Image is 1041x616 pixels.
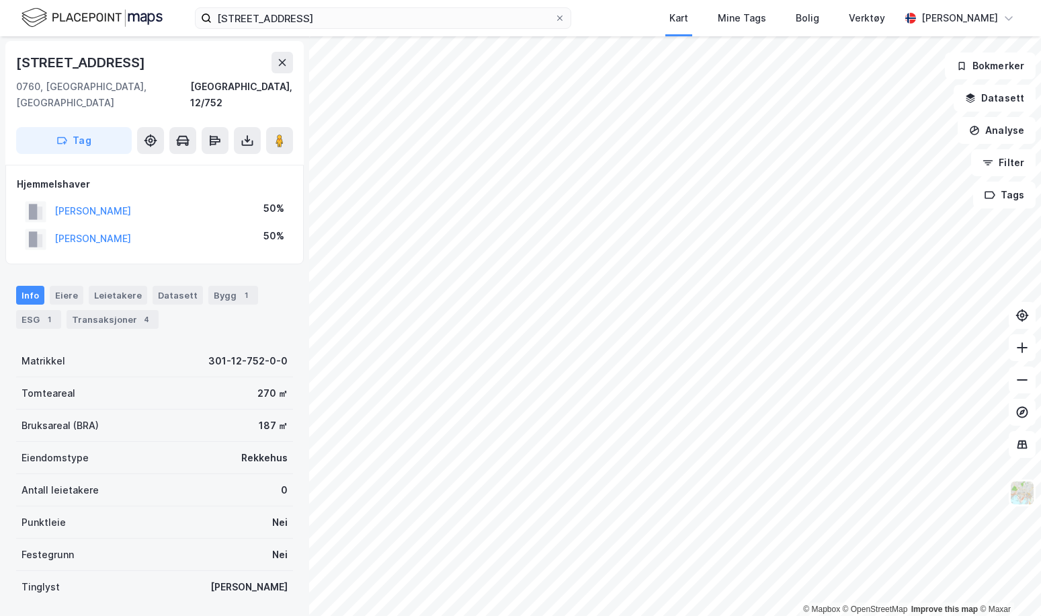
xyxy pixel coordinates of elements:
div: [PERSON_NAME] [921,10,998,26]
div: 0760, [GEOGRAPHIC_DATA], [GEOGRAPHIC_DATA] [16,79,190,111]
div: Leietakere [89,286,147,305]
div: Tomteareal [22,385,75,401]
img: logo.f888ab2527a4732fd821a326f86c7f29.svg [22,6,163,30]
div: 50% [263,200,284,217]
div: Mine Tags [718,10,766,26]
button: Filter [971,149,1036,176]
div: Bolig [796,10,819,26]
a: Mapbox [803,605,840,614]
div: Matrikkel [22,353,65,369]
div: 301-12-752-0-0 [208,353,288,369]
div: Festegrunn [22,547,74,563]
div: Nei [272,514,288,531]
div: Datasett [153,286,203,305]
a: Improve this map [911,605,978,614]
img: Z [1009,480,1035,506]
div: Verktøy [849,10,885,26]
div: Antall leietakere [22,482,99,498]
div: Tinglyst [22,579,60,595]
button: Tag [16,127,132,154]
div: Bruksareal (BRA) [22,418,99,434]
a: OpenStreetMap [843,605,908,614]
div: 1 [239,288,253,302]
div: Transaksjoner [67,310,159,329]
div: [GEOGRAPHIC_DATA], 12/752 [190,79,293,111]
div: Kart [669,10,688,26]
div: Bygg [208,286,258,305]
div: 4 [140,313,153,326]
div: 187 ㎡ [259,418,288,434]
div: Hjemmelshaver [17,176,292,192]
input: Søk på adresse, matrikkel, gårdeiere, leietakere eller personer [212,8,554,28]
iframe: Chat Widget [974,551,1041,616]
div: Kontrollprogram for chat [974,551,1041,616]
button: Datasett [954,85,1036,112]
button: Tags [973,182,1036,208]
div: Punktleie [22,514,66,531]
button: Bokmerker [945,52,1036,79]
div: Info [16,286,44,305]
div: Eiendomstype [22,450,89,466]
div: 1 [42,313,56,326]
div: [STREET_ADDRESS] [16,52,148,73]
div: [PERSON_NAME] [210,579,288,595]
button: Analyse [958,117,1036,144]
div: Nei [272,547,288,563]
div: ESG [16,310,61,329]
div: 0 [281,482,288,498]
div: Rekkehus [241,450,288,466]
div: 270 ㎡ [257,385,288,401]
div: Eiere [50,286,83,305]
div: 50% [263,228,284,244]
